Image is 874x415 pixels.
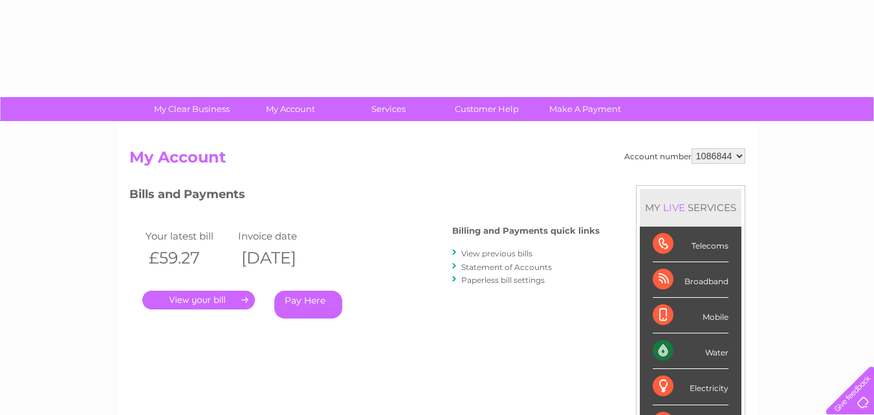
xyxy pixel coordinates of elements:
[138,97,245,121] a: My Clear Business
[235,227,328,245] td: Invoice date
[653,262,728,298] div: Broadband
[142,227,235,245] td: Your latest bill
[653,298,728,333] div: Mobile
[452,226,600,236] h4: Billing and Payments quick links
[142,291,255,309] a: .
[335,97,442,121] a: Services
[461,275,545,285] a: Paperless bill settings
[653,369,728,405] div: Electricity
[640,189,741,226] div: MY SERVICES
[461,249,532,258] a: View previous bills
[461,262,552,272] a: Statement of Accounts
[129,148,745,173] h2: My Account
[129,185,600,208] h3: Bills and Payments
[235,245,328,271] th: [DATE]
[237,97,344,121] a: My Account
[532,97,639,121] a: Make A Payment
[433,97,540,121] a: Customer Help
[653,227,728,262] div: Telecoms
[274,291,342,319] a: Pay Here
[624,148,745,164] div: Account number
[661,201,688,214] div: LIVE
[142,245,235,271] th: £59.27
[653,333,728,369] div: Water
